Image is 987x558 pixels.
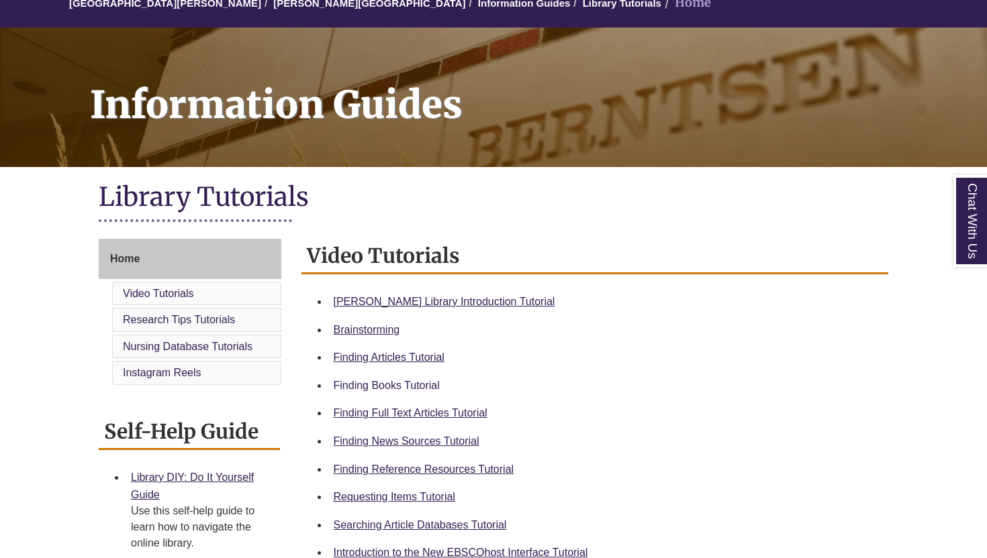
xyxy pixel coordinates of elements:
span: Home [110,253,140,264]
a: Finding Reference Resources Tutorial [334,463,514,475]
a: Research Tips Tutorials [123,314,235,325]
a: Searching Article Databases Tutorial [334,519,507,531]
a: Brainstorming [334,324,400,335]
a: Requesting Items Tutorial [334,491,455,502]
a: Finding Articles Tutorial [334,351,444,363]
a: Home [99,239,281,279]
h1: Library Tutorials [99,180,888,216]
h2: Video Tutorials [301,239,889,274]
a: Finding Books Tutorial [334,380,440,391]
div: Use this self-help guide to learn how to navigate the online library. [131,503,269,551]
a: Introduction to the New EBSCOhost Interface Tutorial [334,547,588,558]
h2: Self-Help Guide [99,414,280,450]
a: Library DIY: Do It Yourself Guide [131,471,254,500]
a: Finding Full Text Articles Tutorial [334,407,487,418]
a: Nursing Database Tutorials [123,341,252,352]
a: Video Tutorials [123,288,194,299]
div: Guide Page Menu [99,239,281,388]
a: [PERSON_NAME] Library Introduction Tutorial [334,296,555,307]
a: Finding News Sources Tutorial [334,435,479,447]
h1: Information Guides [75,27,987,150]
a: Instagram Reels [123,367,201,378]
